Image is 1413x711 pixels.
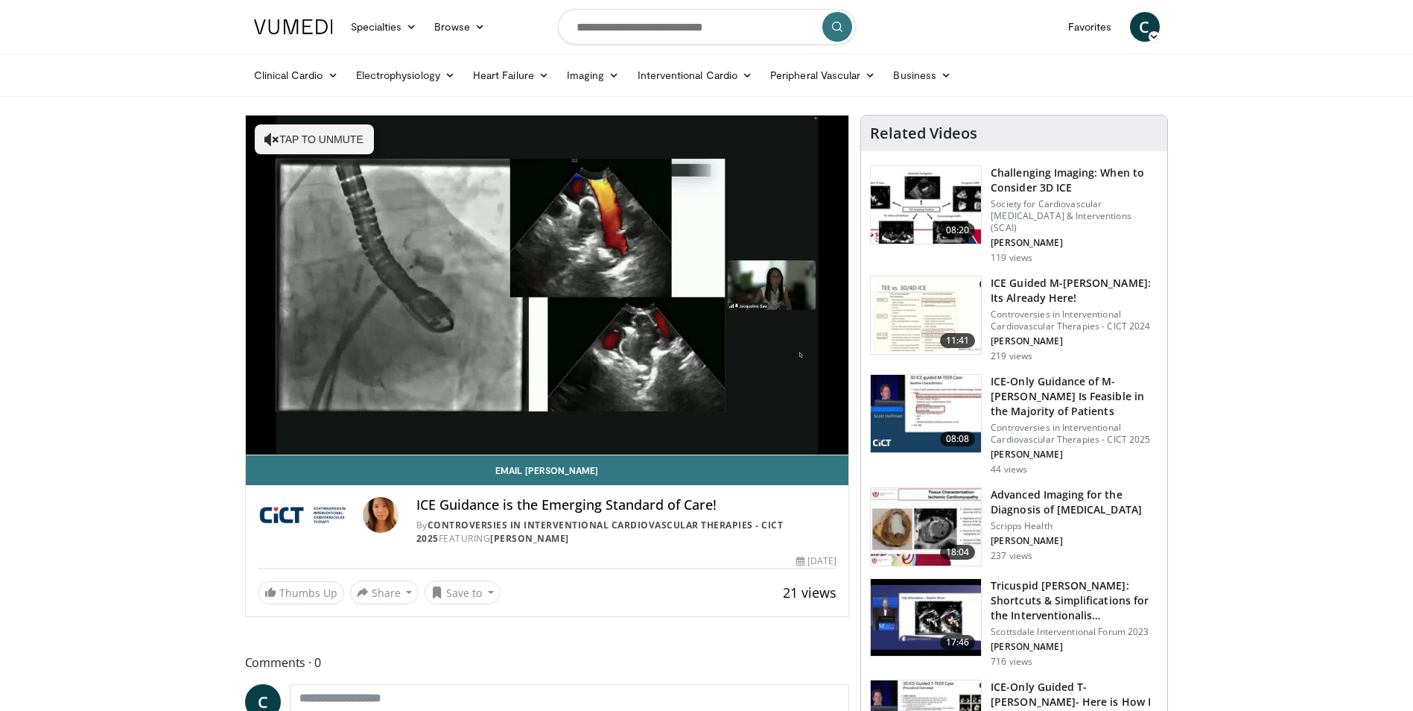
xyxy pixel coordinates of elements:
[991,309,1158,332] p: Controversies in Interventional Cardiovascular Therapies - CICT 2024
[558,60,629,90] a: Imaging
[246,116,849,455] video-js: Video Player
[991,641,1158,653] p: [PERSON_NAME]
[991,578,1158,623] h3: Tricuspid [PERSON_NAME]: Shortcuts & Simplifications for the Interventionalis…
[245,653,850,672] span: Comments 0
[416,519,784,545] a: Controversies in Interventional Cardiovascular Therapies - CICT 2025
[416,519,836,546] div: By FEATURING
[991,422,1158,446] p: Controversies in Interventional Cardiovascular Therapies - CICT 2025
[871,488,981,566] img: 46056120-0342-4fed-8c5b-2d593b1ef72c.150x105_q85_crop-smart_upscale.jpg
[940,432,976,446] span: 08:08
[254,19,333,34] img: VuMedi Logo
[871,276,981,354] img: a17747c4-475d-41fe-8e63-9d586778740c.150x105_q85_crop-smart_upscale.jpg
[884,60,960,90] a: Business
[940,635,976,650] span: 17:46
[940,223,976,238] span: 08:20
[871,166,981,244] img: 1a6e1cea-8ebc-4860-8875-cc1faa034add.150x105_q85_crop-smart_upscale.jpg
[991,335,1158,347] p: [PERSON_NAME]
[870,578,1158,668] a: 17:46 Tricuspid [PERSON_NAME]: Shortcuts & Simplifications for the Interventionalis… Scottsdale I...
[464,60,558,90] a: Heart Failure
[490,532,569,545] a: [PERSON_NAME]
[425,581,501,604] button: Save to
[558,9,856,45] input: Search topics, interventions
[245,60,347,90] a: Clinical Cardio
[991,656,1032,668] p: 716 views
[991,535,1158,547] p: [PERSON_NAME]
[871,375,981,452] img: fcb15c31-2875-424b-8de0-33f93802a88c.150x105_q85_crop-smart_upscale.jpg
[870,374,1158,475] a: 08:08 ICE-Only Guidance of M-[PERSON_NAME] Is Feasible in the Majority of Patients Controversies ...
[255,124,374,154] button: Tap to unmute
[629,60,762,90] a: Interventional Cardio
[991,350,1032,362] p: 219 views
[342,12,426,42] a: Specialties
[991,374,1158,419] h3: ICE-Only Guidance of M-[PERSON_NAME] Is Feasible in the Majority of Patients
[796,554,836,568] div: [DATE]
[991,550,1032,562] p: 237 views
[940,333,976,348] span: 11:41
[783,584,836,601] span: 21 views
[870,487,1158,566] a: 18:04 Advanced Imaging for the Diagnosis of [MEDICAL_DATA] Scripps Health [PERSON_NAME] 237 views
[991,464,1027,475] p: 44 views
[870,276,1158,362] a: 11:41 ICE Guided M-[PERSON_NAME]: Its Already Here! Controversies in Interventional Cardiovascula...
[363,497,399,533] img: Avatar
[258,581,344,604] a: Thumbs Up
[425,12,494,42] a: Browse
[1059,12,1121,42] a: Favorites
[991,252,1032,264] p: 119 views
[991,276,1158,306] h3: ICE Guided M-[PERSON_NAME]: Its Already Here!
[940,545,976,560] span: 18:04
[870,124,977,142] h4: Related Videos
[991,237,1158,249] p: [PERSON_NAME]
[991,626,1158,638] p: Scottsdale Interventional Forum 2023
[258,497,357,533] img: Controversies in Interventional Cardiovascular Therapies - CICT 2025
[991,165,1158,195] h3: Challenging Imaging: When to Consider 3D ICE
[1130,12,1160,42] a: C
[350,581,419,604] button: Share
[347,60,464,90] a: Electrophysiology
[246,455,849,485] a: Email [PERSON_NAME]
[991,520,1158,532] p: Scripps Health
[416,497,836,513] h4: ICE Guidance is the Emerging Standard of Care!
[871,579,981,657] img: cd773793-0f03-4960-b976-a0bce4ff7c98.150x105_q85_crop-smart_upscale.jpg
[991,487,1158,517] h3: Advanced Imaging for the Diagnosis of [MEDICAL_DATA]
[761,60,884,90] a: Peripheral Vascular
[991,449,1158,461] p: [PERSON_NAME]
[870,165,1158,264] a: 08:20 Challenging Imaging: When to Consider 3D ICE Society for Cardiovascular [MEDICAL_DATA] & In...
[991,198,1158,234] p: Society for Cardiovascular [MEDICAL_DATA] & Interventions (SCAI)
